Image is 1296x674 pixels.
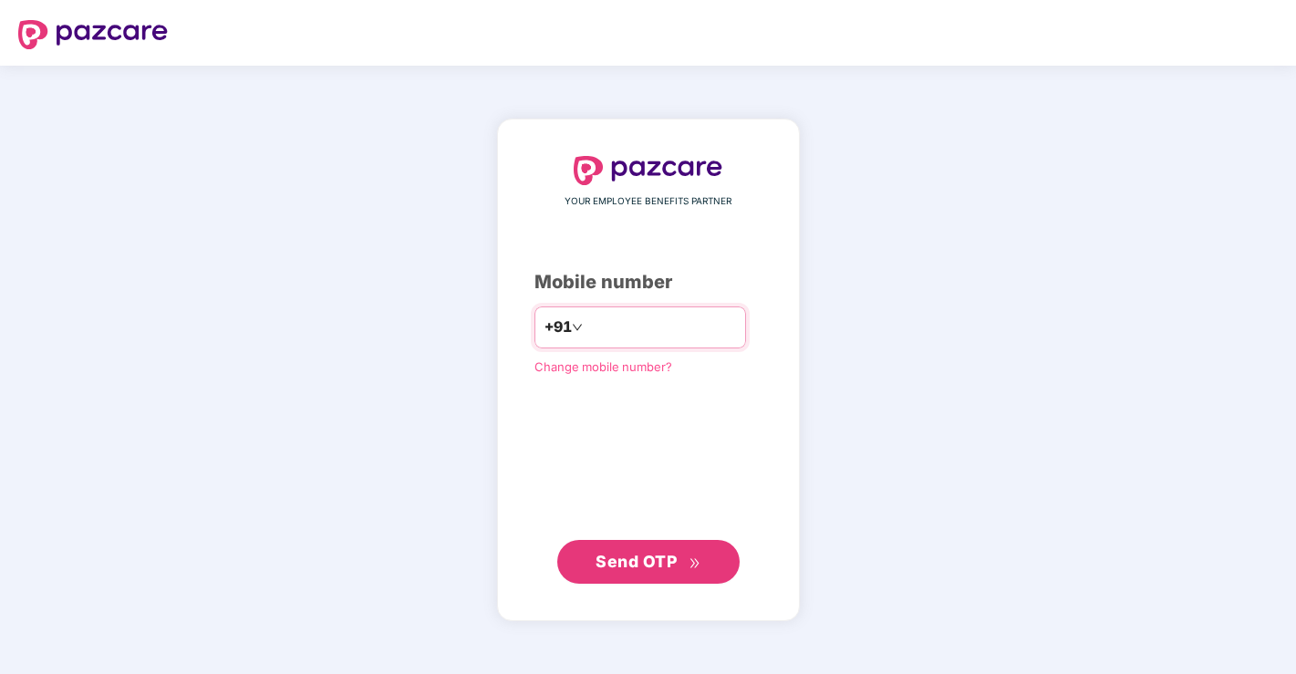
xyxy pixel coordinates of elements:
img: logo [18,20,168,49]
div: Mobile number [534,268,762,296]
span: YOUR EMPLOYEE BENEFITS PARTNER [565,194,731,209]
a: Change mobile number? [534,359,672,374]
span: +91 [544,316,572,338]
span: double-right [689,557,700,569]
span: Send OTP [596,552,677,571]
button: Send OTPdouble-right [557,540,740,584]
img: logo [574,156,723,185]
span: down [572,322,583,333]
